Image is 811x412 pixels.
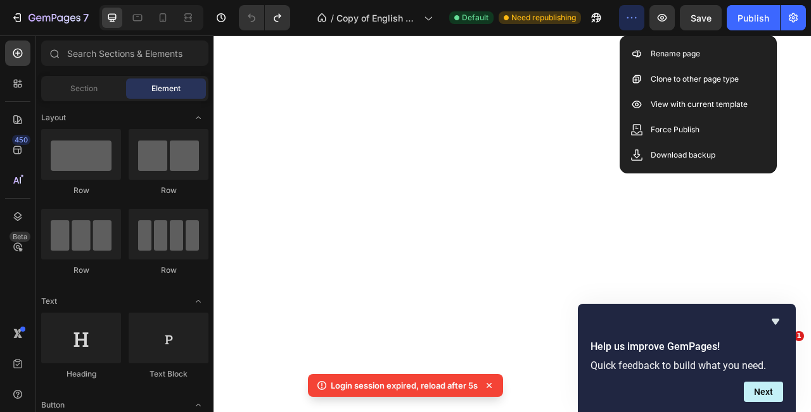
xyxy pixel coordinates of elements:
span: Save [691,13,712,23]
button: Publish [727,5,780,30]
span: Text [41,296,57,307]
span: Need republishing [511,12,576,23]
span: Copy of English with normal pallete- [DATE] 15:41:40 [336,11,419,25]
span: / [331,11,334,25]
button: 7 [5,5,94,30]
span: Layout [41,112,66,123]
div: Row [129,185,208,196]
span: Toggle open [188,291,208,311]
p: Download backup [651,149,715,161]
div: Row [129,265,208,276]
span: Toggle open [188,108,208,128]
input: Search Sections & Elements [41,41,208,66]
p: Force Publish [651,123,699,136]
span: Element [151,83,181,94]
div: Publish [738,11,769,25]
p: View with current template [651,98,748,111]
button: Hide survey [768,314,783,329]
div: Heading [41,368,121,380]
div: Text Block [129,368,208,380]
span: 1 [794,331,804,341]
div: Help us improve GemPages! [591,314,783,402]
button: Next question [744,382,783,402]
p: Login session expired, reload after 5s [331,379,478,392]
div: 450 [12,135,30,145]
p: Clone to other page type [651,73,739,85]
p: Rename page [651,47,700,60]
span: Default [462,12,489,23]
p: 7 [83,10,89,25]
div: Undo/Redo [239,5,290,30]
h2: Help us improve GemPages! [591,339,783,354]
div: Beta [10,232,30,242]
span: Button [41,399,65,411]
div: Row [41,185,121,196]
p: Quick feedback to build what you need. [591,359,783,371]
iframe: Design area [214,35,811,412]
span: Section [70,83,98,94]
div: Row [41,265,121,276]
button: Save [680,5,722,30]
